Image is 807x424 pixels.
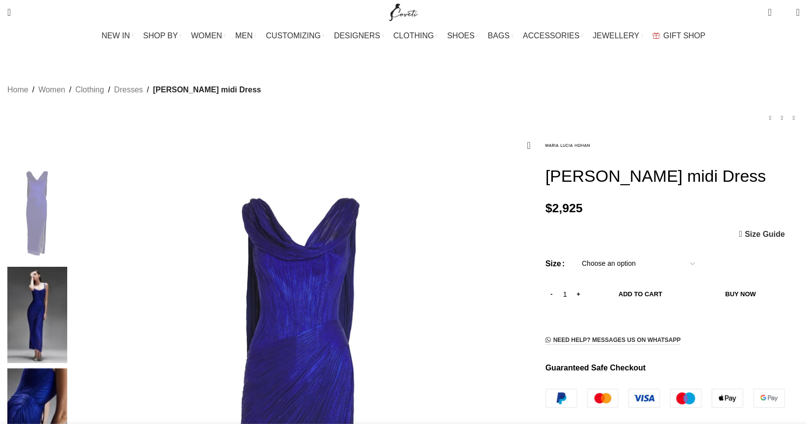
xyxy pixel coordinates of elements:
span: Size Guide [745,230,785,238]
a: BAGS [488,26,513,46]
span: 0 [781,10,788,17]
span: BAGS [488,31,509,40]
button: Add to cart [590,284,692,305]
div: My Wishlist [779,2,789,22]
a: Home [7,84,28,96]
a: NEW IN [102,26,133,46]
button: Buy now [696,284,785,305]
a: Site logo [387,7,420,16]
bdi: 2,925 [546,201,583,215]
a: SHOP BY [143,26,182,46]
span: CLOTHING [393,31,434,40]
a: SHOES [447,26,478,46]
img: Maria Lucia Hohan Dresses [7,267,67,364]
span: SHOP BY [143,31,178,40]
a: CLOTHING [393,26,438,46]
div: Main navigation [2,26,805,46]
span: WOMEN [191,31,222,40]
span: NEW IN [102,31,130,40]
a: Next product [788,112,800,124]
span: 0 [769,5,776,12]
strong: Guaranteed Safe Checkout [546,364,646,372]
input: + [573,284,585,305]
img: guaranteed-safe-checkout-bordered.j [546,389,785,408]
a: Size Guide [739,230,785,239]
a: MEN [235,26,256,46]
input: Product quantity [558,284,573,305]
span: CUSTOMIZING [266,31,321,40]
span: SHOES [447,31,474,40]
a: Search [2,2,16,22]
img: Maria Lucia Hohan [546,144,590,147]
a: Dresses [114,84,143,96]
span: GIFT SHOP [663,31,705,40]
a: GIFT SHOP [652,26,705,46]
span: DESIGNERS [334,31,380,40]
img: Maria Lucia Hohan gown [7,165,67,262]
a: Previous product [764,112,776,124]
span: ACCESSORIES [523,31,580,40]
span: JEWELLERY [593,31,639,40]
span: MEN [235,31,253,40]
input: - [546,284,558,305]
label: Size [546,257,565,270]
a: Clothing [75,84,104,96]
a: JEWELLERY [593,26,643,46]
h1: [PERSON_NAME] midi Dress [546,166,800,186]
span: $ [546,201,552,215]
a: Need help? Messages us on WhatsApp [546,337,681,344]
a: CUSTOMIZING [266,26,324,46]
a: ACCESSORIES [523,26,583,46]
a: 0 [763,2,776,22]
a: Women [38,84,65,96]
a: WOMEN [191,26,226,46]
img: GiftBag [652,32,660,39]
a: DESIGNERS [334,26,384,46]
nav: Breadcrumb [7,84,261,96]
span: [PERSON_NAME] midi Dress [153,84,261,96]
